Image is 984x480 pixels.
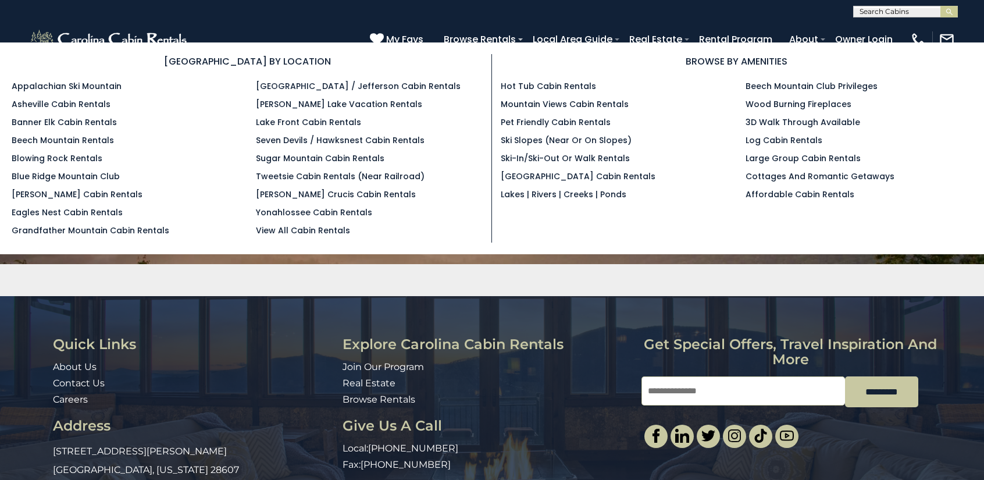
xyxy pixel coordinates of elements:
h3: Quick Links [53,337,334,352]
img: facebook-single.svg [649,429,663,443]
a: Real Estate [343,378,395,389]
img: twitter-single.svg [701,429,715,443]
h3: Explore Carolina Cabin Rentals [343,337,632,352]
a: [PHONE_NUMBER] [368,443,458,454]
a: About Us [53,361,97,372]
a: Browse Rentals [343,394,415,405]
a: [GEOGRAPHIC_DATA] Cabin Rentals [501,170,655,182]
a: [PERSON_NAME] Cabin Rentals [12,189,142,200]
a: Local Area Guide [527,29,618,49]
a: Rental Program [693,29,778,49]
a: Blue Ridge Mountain Club [12,170,120,182]
a: 3D Walk Through Available [746,116,860,128]
h3: Address [53,418,334,433]
a: Yonahlossee Cabin Rentals [256,207,372,218]
a: Eagles Nest Cabin Rentals [12,207,123,218]
a: Ski-in/Ski-Out or Walk Rentals [501,152,630,164]
span: My Favs [386,32,423,47]
a: Tweetsie Cabin Rentals (Near Railroad) [256,170,425,182]
a: Seven Devils / Hawksnest Cabin Rentals [256,134,425,146]
a: Ski Slopes (Near or On Slopes) [501,134,632,146]
a: My Favs [370,32,426,47]
a: Contact Us [53,378,105,389]
a: Wood Burning Fireplaces [746,98,851,110]
a: Cottages and Romantic Getaways [746,170,894,182]
img: mail-regular-white.png [939,31,955,48]
p: Fax: [343,458,632,472]
h3: [GEOGRAPHIC_DATA] BY LOCATION [12,54,483,69]
a: Beech Mountain Rentals [12,134,114,146]
a: Careers [53,394,88,405]
img: phone-regular-white.png [910,31,926,48]
a: [PHONE_NUMBER] [361,459,451,470]
a: Grandfather Mountain Cabin Rentals [12,225,169,236]
a: Join Our Program [343,361,424,372]
a: Real Estate [623,29,688,49]
a: Hot Tub Cabin Rentals [501,80,596,92]
a: Log Cabin Rentals [746,134,822,146]
a: Sugar Mountain Cabin Rentals [256,152,384,164]
p: [STREET_ADDRESS][PERSON_NAME] [GEOGRAPHIC_DATA], [US_STATE] 28607 [53,442,334,479]
a: Beech Mountain Club Privileges [746,80,878,92]
a: Affordable Cabin Rentals [746,189,854,200]
a: Mountain Views Cabin Rentals [501,98,629,110]
a: Large Group Cabin Rentals [746,152,861,164]
a: About [783,29,824,49]
img: linkedin-single.svg [675,429,689,443]
a: Owner Login [829,29,899,49]
a: Lakes | Rivers | Creeks | Ponds [501,189,626,200]
a: Lake Front Cabin Rentals [256,116,361,128]
a: Pet Friendly Cabin Rentals [501,116,611,128]
a: Asheville Cabin Rentals [12,98,110,110]
h3: Get special offers, travel inspiration and more [641,337,940,368]
h3: BROWSE BY AMENITIES [501,54,972,69]
h3: Give Us A Call [343,418,632,433]
a: View All Cabin Rentals [256,225,350,236]
img: instagram-single.svg [728,429,741,443]
a: [PERSON_NAME] Crucis Cabin Rentals [256,189,416,200]
a: Appalachian Ski Mountain [12,80,122,92]
img: youtube-light.svg [780,429,794,443]
img: White-1-2.png [29,28,190,51]
a: Browse Rentals [438,29,522,49]
a: Banner Elk Cabin Rentals [12,116,117,128]
p: Local: [343,442,632,456]
a: [GEOGRAPHIC_DATA] / Jefferson Cabin Rentals [256,80,461,92]
img: tiktok.svg [754,429,768,443]
a: Blowing Rock Rentals [12,152,102,164]
a: [PERSON_NAME] Lake Vacation Rentals [256,98,422,110]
